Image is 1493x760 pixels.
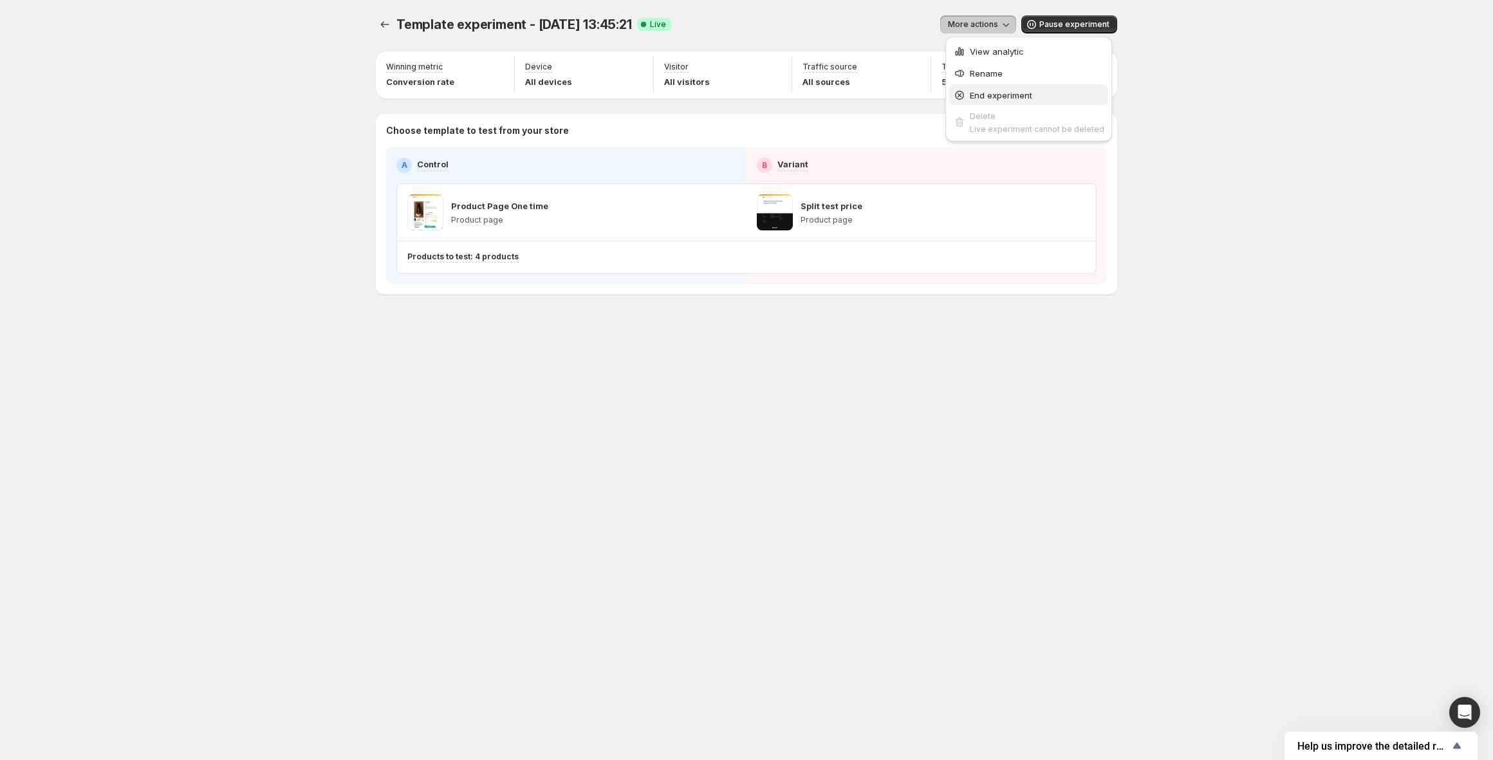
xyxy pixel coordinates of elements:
span: Template experiment - [DATE] 13:45:21 [396,17,632,32]
p: Traffic source [802,62,857,72]
span: View analytic [970,46,1024,57]
p: Product Page One time [451,199,548,212]
p: Visitor [664,62,689,72]
h2: B [762,160,767,171]
p: Product page [801,215,862,225]
span: More actions [948,19,998,30]
p: All visitors [664,75,710,88]
p: Device [525,62,552,72]
button: End experiment [949,84,1108,105]
img: Product Page One time [407,194,443,230]
img: Split test price [757,194,793,230]
button: DeleteLive experiment cannot be deleted [949,106,1108,138]
p: Product page [451,215,548,225]
button: Show survey - Help us improve the detailed report for A/B campaigns [1297,738,1465,754]
button: Rename [949,62,1108,83]
span: End experiment [970,90,1032,100]
button: Experiments [376,15,394,33]
p: All devices [525,75,572,88]
p: Control [417,158,449,171]
p: All sources [802,75,857,88]
button: Pause experiment [1021,15,1117,33]
button: More actions [940,15,1016,33]
button: View analytic [949,41,1108,61]
p: Conversion rate [386,75,454,88]
p: Split test price [801,199,862,212]
p: Products to test: 4 products [407,252,519,262]
p: Variant [777,158,808,171]
p: Winning metric [386,62,443,72]
span: Pause experiment [1039,19,1109,30]
p: Choose template to test from your store [386,124,1107,137]
span: Help us improve the detailed report for A/B campaigns [1297,740,1449,752]
h2: A [402,160,407,171]
span: Rename [970,68,1003,79]
span: Live experiment cannot be deleted [970,124,1104,134]
div: Delete [970,109,1104,122]
div: Open Intercom Messenger [1449,697,1480,728]
span: Live [650,19,666,30]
